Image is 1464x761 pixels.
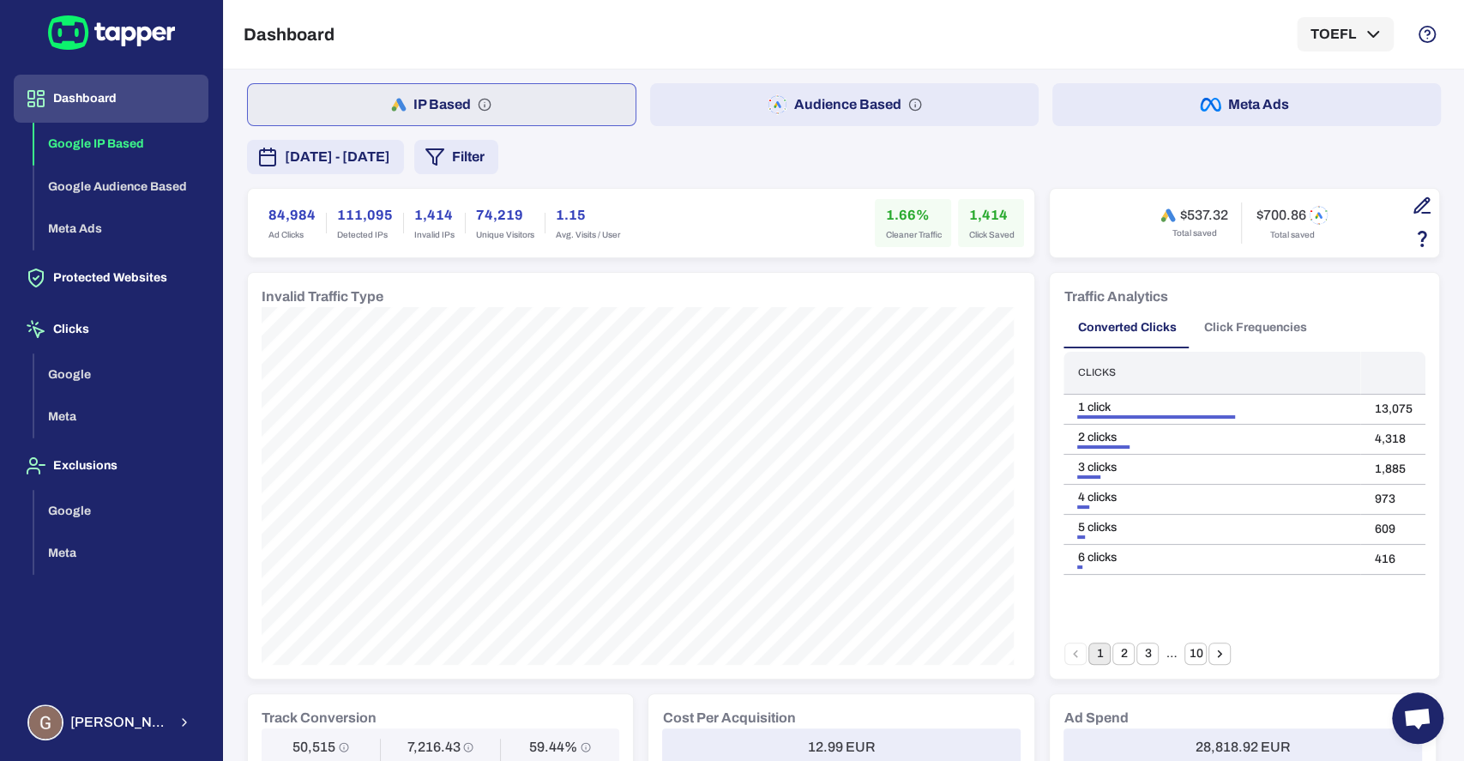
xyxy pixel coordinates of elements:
[337,229,393,241] span: Detected IPs
[808,739,876,756] h6: 12.99 EUR
[339,742,349,752] svg: Conversions
[29,706,62,739] img: Guillaume Lebelle
[34,220,208,235] a: Meta Ads
[1190,307,1320,348] button: Click Frequencies
[1077,400,1347,415] div: 1 click
[14,305,208,353] button: Clicks
[885,205,941,226] h6: 1.66%
[34,490,208,533] button: Google
[1063,643,1232,665] nav: pagination navigation
[34,532,208,575] button: Meta
[1077,520,1347,535] div: 5 clicks
[247,83,637,126] button: IP Based
[34,408,208,423] a: Meta
[70,714,167,731] span: [PERSON_NAME] Lebelle
[34,136,208,150] a: Google IP Based
[1063,307,1190,348] button: Converted Clicks
[414,229,455,241] span: Invalid IPs
[1360,544,1425,574] td: 416
[1160,646,1183,661] div: …
[247,140,404,174] button: [DATE] - [DATE]
[1360,484,1425,514] td: 973
[14,75,208,123] button: Dashboard
[1077,550,1347,565] div: 6 clicks
[285,147,390,167] span: [DATE] - [DATE]
[968,205,1014,226] h6: 1,414
[14,254,208,302] button: Protected Websites
[262,287,383,307] h6: Invalid Traffic Type
[34,178,208,192] a: Google Audience Based
[337,205,393,226] h6: 111,095
[34,365,208,380] a: Google
[581,742,591,752] svg: Conversion Rate
[14,90,208,105] a: Dashboard
[14,442,208,490] button: Exclusions
[34,545,208,559] a: Meta
[268,229,316,241] span: Ad Clicks
[1136,643,1159,665] button: Go to page 3
[34,166,208,208] button: Google Audience Based
[529,739,577,756] h6: 59.44%
[1112,643,1135,665] button: Go to page 2
[1297,17,1394,51] button: TOEFL
[292,739,335,756] h6: 50,515
[1256,207,1305,224] h6: $700.86
[1077,430,1347,445] div: 2 clicks
[14,457,208,472] a: Exclusions
[968,229,1014,241] span: Click Saved
[1063,708,1128,728] h6: Ad Spend
[1360,514,1425,544] td: 609
[1184,643,1207,665] button: Go to page 10
[662,708,795,728] h6: Cost Per Acquisition
[34,353,208,396] button: Google
[1208,643,1231,665] button: Go to next page
[407,739,460,756] h6: 7,216.43
[414,140,498,174] button: Filter
[1179,207,1227,224] h6: $537.32
[1088,643,1111,665] button: page 1
[1077,490,1347,505] div: 4 clicks
[1270,229,1315,241] span: Total saved
[262,708,377,728] h6: Track Conversion
[556,229,620,241] span: Avg. Visits / User
[1172,227,1216,239] span: Total saved
[650,83,1039,126] button: Audience Based
[476,229,534,241] span: Unique Visitors
[34,123,208,166] button: Google IP Based
[463,742,473,752] svg: Conversion / Day
[1063,287,1167,307] h6: Traffic Analytics
[34,208,208,251] button: Meta Ads
[268,205,316,226] h6: 84,984
[1392,692,1443,744] div: Open chat
[1360,454,1425,484] td: 1,885
[556,205,620,226] h6: 1.15
[476,205,534,226] h6: 74,219
[34,396,208,438] button: Meta
[34,502,208,516] a: Google
[1077,460,1347,475] div: 3 clicks
[885,229,941,241] span: Cleaner Traffic
[244,24,334,45] h5: Dashboard
[1407,224,1437,253] button: Estimation based on the quantity of invalid click x cost-per-click.
[1063,352,1360,394] th: Clicks
[1360,394,1425,424] td: 13,075
[1196,739,1291,756] h6: 28,818.92 EUR
[1360,424,1425,454] td: 4,318
[14,698,208,747] button: Guillaume Lebelle[PERSON_NAME] Lebelle
[14,269,208,284] a: Protected Websites
[414,205,455,226] h6: 1,414
[14,321,208,335] a: Clicks
[1052,83,1441,126] button: Meta Ads
[908,98,922,112] svg: Audience based: Search, Display, Shopping, Video Performance Max, Demand Generation
[478,98,491,112] svg: IP based: Search, Display, and Shopping.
